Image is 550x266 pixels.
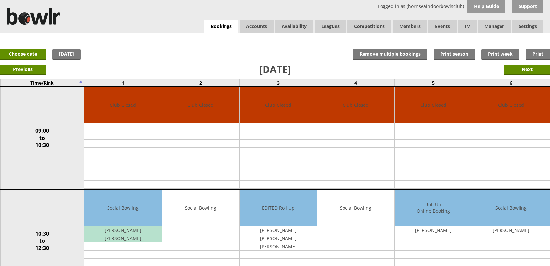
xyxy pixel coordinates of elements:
[317,190,394,226] td: Social Bowling
[472,226,550,234] td: [PERSON_NAME]
[0,79,84,86] td: Time/Rink
[434,49,475,60] a: Print season
[84,87,162,123] td: Club Closed
[162,79,240,86] td: 2
[478,20,511,33] span: Manager
[347,20,391,33] a: Competitions
[428,20,457,33] a: Events
[239,79,317,86] td: 3
[395,79,472,86] td: 5
[162,190,239,226] td: Social Bowling
[240,242,317,251] td: [PERSON_NAME]
[393,20,427,33] span: Members
[317,79,395,86] td: 4
[395,226,472,234] td: [PERSON_NAME]
[481,49,519,60] a: Print week
[315,20,346,33] a: Leagues
[84,79,162,86] td: 1
[395,190,472,226] td: Roll Up Online Booking
[240,226,317,234] td: [PERSON_NAME]
[317,87,394,123] td: Club Closed
[472,79,550,86] td: 6
[52,49,81,60] a: [DATE]
[84,190,162,226] td: Social Bowling
[458,20,477,33] span: TV
[512,20,543,33] span: Settings
[240,87,317,123] td: Club Closed
[240,20,274,33] span: Accounts
[240,190,317,226] td: EDITED Roll Up
[395,87,472,123] td: Club Closed
[353,49,427,60] input: Remove multiple bookings
[240,234,317,242] td: [PERSON_NAME]
[162,87,239,123] td: Club Closed
[84,226,162,234] td: [PERSON_NAME]
[275,20,313,33] a: Availability
[472,190,550,226] td: Social Bowling
[472,87,550,123] td: Club Closed
[504,65,550,75] input: Next
[0,86,84,189] td: 09:00 to 10:30
[204,20,238,33] a: Bookings
[526,49,550,60] a: Print
[84,234,162,242] td: [PERSON_NAME]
